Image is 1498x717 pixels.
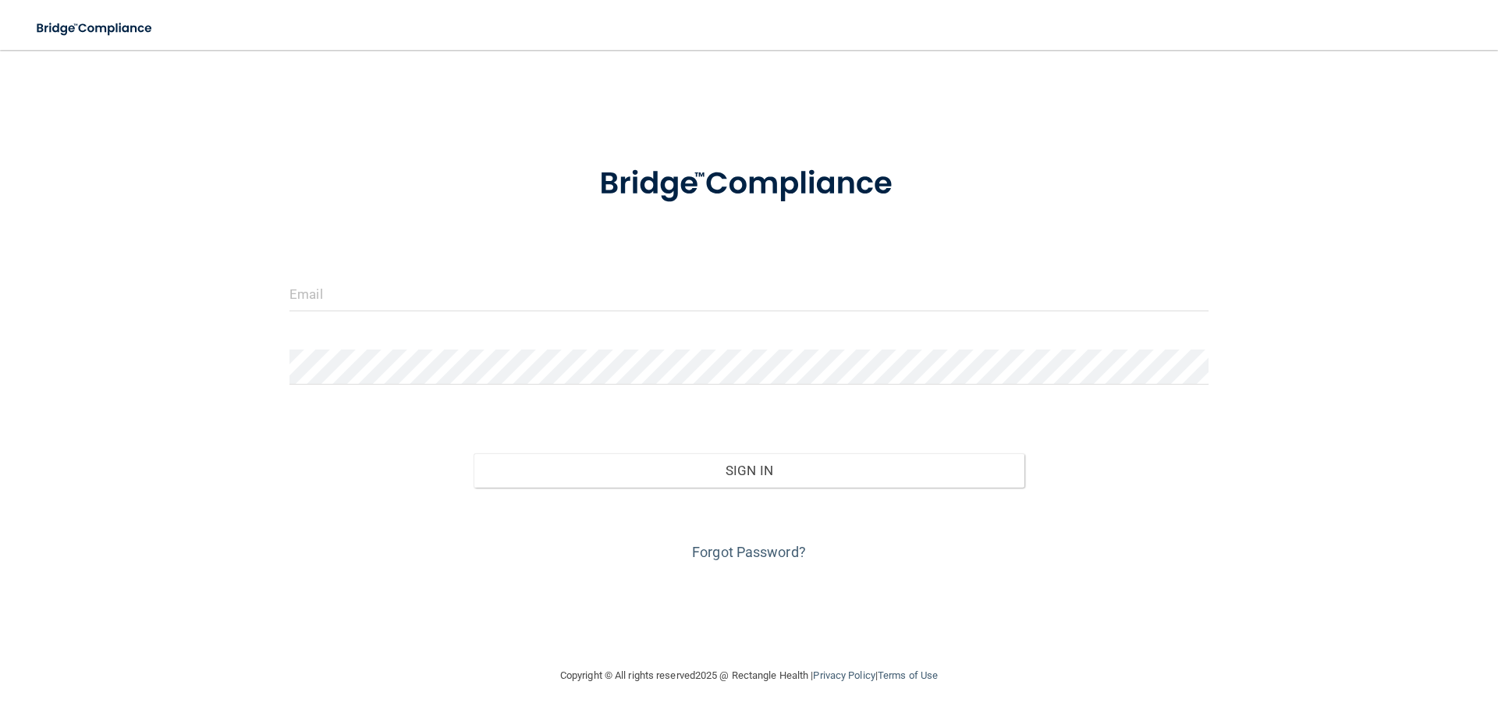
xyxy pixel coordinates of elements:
[813,669,875,681] a: Privacy Policy
[464,651,1034,701] div: Copyright © All rights reserved 2025 @ Rectangle Health | |
[567,144,931,225] img: bridge_compliance_login_screen.278c3ca4.svg
[23,12,167,44] img: bridge_compliance_login_screen.278c3ca4.svg
[289,276,1209,311] input: Email
[878,669,938,681] a: Terms of Use
[692,544,806,560] a: Forgot Password?
[474,453,1025,488] button: Sign In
